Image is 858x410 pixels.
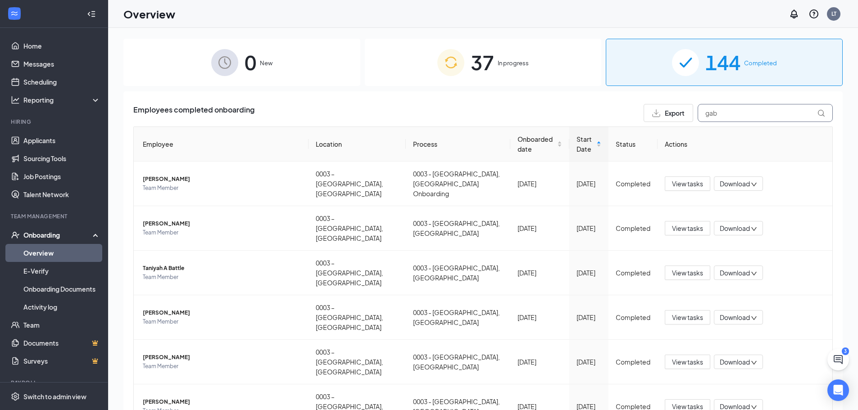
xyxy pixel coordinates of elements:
[245,47,256,78] span: 0
[23,73,100,91] a: Scheduling
[10,9,19,18] svg: WorkstreamLogo
[23,392,86,401] div: Switch to admin view
[616,268,650,278] div: Completed
[577,223,601,233] div: [DATE]
[751,270,757,277] span: down
[577,268,601,278] div: [DATE]
[309,340,406,384] td: 0003 – [GEOGRAPHIC_DATA], [GEOGRAPHIC_DATA]
[658,127,832,162] th: Actions
[720,357,750,367] span: Download
[518,312,562,322] div: [DATE]
[23,316,100,334] a: Team
[143,264,301,273] span: Taniyah A Battle
[577,312,601,322] div: [DATE]
[672,357,703,367] span: View tasks
[143,308,301,317] span: [PERSON_NAME]
[608,127,658,162] th: Status
[672,223,703,233] span: View tasks
[143,219,301,228] span: [PERSON_NAME]
[406,340,510,384] td: 0003 - [GEOGRAPHIC_DATA], [GEOGRAPHIC_DATA]
[143,397,301,406] span: [PERSON_NAME]
[143,353,301,362] span: [PERSON_NAME]
[705,47,740,78] span: 144
[720,313,750,322] span: Download
[518,223,562,233] div: [DATE]
[720,179,750,189] span: Download
[11,95,20,104] svg: Analysis
[23,131,100,149] a: Applicants
[644,104,693,122] button: Export
[406,251,510,295] td: 0003 - [GEOGRAPHIC_DATA], [GEOGRAPHIC_DATA]
[406,127,510,162] th: Process
[23,185,100,203] a: Talent Network
[11,118,99,126] div: Hiring
[518,179,562,189] div: [DATE]
[23,298,100,316] a: Activity log
[11,212,99,220] div: Team Management
[616,357,650,367] div: Completed
[577,179,601,189] div: [DATE]
[672,268,703,278] span: View tasks
[616,179,650,189] div: Completed
[309,162,406,206] td: 0003 – [GEOGRAPHIC_DATA], [GEOGRAPHIC_DATA]
[672,179,703,189] span: View tasks
[23,230,93,239] div: Onboarding
[23,262,100,280] a: E-Verify
[309,206,406,251] td: 0003 – [GEOGRAPHIC_DATA], [GEOGRAPHIC_DATA]
[518,134,555,154] span: Onboarded date
[309,251,406,295] td: 0003 – [GEOGRAPHIC_DATA], [GEOGRAPHIC_DATA]
[665,355,710,369] button: View tasks
[260,59,272,68] span: New
[143,228,301,237] span: Team Member
[23,55,100,73] a: Messages
[808,9,819,19] svg: QuestionInfo
[744,59,777,68] span: Completed
[406,206,510,251] td: 0003 - [GEOGRAPHIC_DATA], [GEOGRAPHIC_DATA]
[133,104,254,122] span: Employees completed onboarding
[672,312,703,322] span: View tasks
[616,312,650,322] div: Completed
[751,315,757,321] span: down
[833,354,844,365] svg: ChatActive
[23,37,100,55] a: Home
[23,149,100,167] a: Sourcing Tools
[498,59,529,68] span: In progress
[23,95,101,104] div: Reporting
[831,10,836,18] div: LT
[827,349,849,370] button: ChatActive
[751,181,757,188] span: down
[751,226,757,232] span: down
[143,273,301,282] span: Team Member
[577,134,595,154] span: Start Date
[143,175,301,184] span: [PERSON_NAME]
[471,47,494,78] span: 37
[406,162,510,206] td: 0003 - [GEOGRAPHIC_DATA], [GEOGRAPHIC_DATA] Onboarding
[11,392,20,401] svg: Settings
[789,9,799,19] svg: Notifications
[309,127,406,162] th: Location
[11,230,20,239] svg: UserCheck
[143,362,301,371] span: Team Member
[751,360,757,366] span: down
[510,127,569,162] th: Onboarded date
[23,167,100,185] a: Job Postings
[23,244,100,262] a: Overview
[577,357,601,367] div: [DATE]
[23,334,100,352] a: DocumentsCrown
[143,317,301,326] span: Team Member
[309,295,406,340] td: 0003 – [GEOGRAPHIC_DATA], [GEOGRAPHIC_DATA]
[23,280,100,298] a: Onboarding Documents
[518,357,562,367] div: [DATE]
[698,104,833,122] input: Search by Name, Job Posting, or Process
[143,184,301,193] span: Team Member
[616,223,650,233] div: Completed
[720,224,750,233] span: Download
[720,268,750,278] span: Download
[518,268,562,278] div: [DATE]
[406,295,510,340] td: 0003 - [GEOGRAPHIC_DATA], [GEOGRAPHIC_DATA]
[134,127,309,162] th: Employee
[11,379,99,387] div: Payroll
[87,9,96,18] svg: Collapse
[842,347,849,355] div: 3
[665,176,710,191] button: View tasks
